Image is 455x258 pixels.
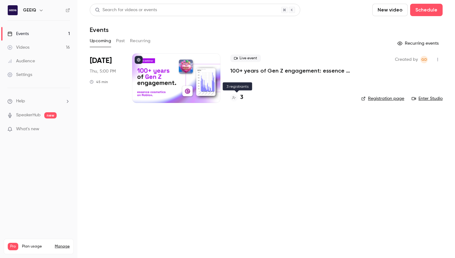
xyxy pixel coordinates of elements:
span: Help [16,98,25,105]
div: 45 min [90,79,108,84]
span: What's new [16,126,39,132]
span: Plan usage [22,244,51,249]
span: new [44,112,57,118]
div: Audience [7,58,35,64]
a: 3 [230,93,243,102]
span: GD [421,56,427,63]
span: Giovanna Demopoulos [420,56,428,63]
button: Recurring [130,36,151,46]
h1: Events [90,26,109,33]
span: [DATE] [90,56,112,66]
a: Manage [55,244,70,249]
button: Recurring events [395,38,443,48]
span: Created by [395,56,418,63]
a: Enter Studio [412,96,443,102]
li: help-dropdown-opener [7,98,70,105]
h4: 3 [240,93,243,102]
a: Registration page [361,96,404,102]
div: Aug 28 Thu, 5:00 PM (Europe/London) [90,53,122,103]
button: Past [116,36,125,46]
button: Upcoming [90,36,111,46]
img: GEEIQ [8,5,18,15]
button: Schedule [410,4,443,16]
span: Thu, 5:00 PM [90,68,116,74]
div: Search for videos or events [95,7,157,13]
span: Pro [8,243,18,250]
div: Events [7,31,29,37]
div: Settings [7,72,32,78]
h6: GEEIQ [23,7,36,13]
a: SpeakerHub [16,112,41,118]
button: New video [372,4,408,16]
a: 100+ years of Gen Z engagement: essence cosmetics on Roblox [230,67,351,74]
span: Live event [230,55,261,62]
div: Videos [7,44,29,51]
